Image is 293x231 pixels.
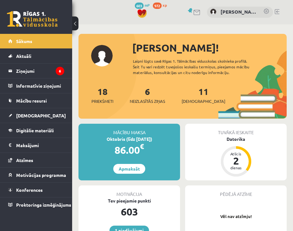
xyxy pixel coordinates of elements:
div: 86.00 [78,142,180,158]
a: Motivācijas programma [8,168,64,182]
a: Digitālie materiāli [8,123,64,138]
span: [DEMOGRAPHIC_DATA] [16,113,66,118]
div: [PERSON_NAME]! [132,40,287,55]
a: Apmaksāt [113,164,145,174]
span: € [140,142,144,151]
a: 11[DEMOGRAPHIC_DATA] [182,86,225,104]
legend: Ziņojumi [16,64,64,78]
a: Atzīmes [8,153,64,167]
div: Laipni lūgts savā Rīgas 1. Tālmācības vidusskolas skolnieka profilā. Šeit Tu vari redzēt tuvojošo... [133,58,258,75]
a: 18Priekšmeti [91,86,113,104]
a: Ziņojumi6 [8,64,64,78]
span: Proktoringa izmēģinājums [16,202,71,208]
div: 2 [227,156,246,166]
span: Digitālie materiāli [16,128,54,133]
span: 603 [135,3,144,9]
a: Mācību resursi [8,93,64,108]
a: Rīgas 1. Tālmācības vidusskola [7,11,58,27]
a: 972 xp [153,3,170,8]
span: 972 [153,3,162,9]
a: Proktoringa izmēģinājums [8,197,64,212]
span: Sākums [16,38,32,44]
span: Motivācijas programma [16,172,66,178]
span: Aktuāli [16,53,31,59]
p: Vēl nav atzīmju! [188,213,284,220]
a: Konferences [8,183,64,197]
a: Maksājumi [8,138,64,153]
a: Sākums [8,34,64,48]
div: Tuvākā ieskaite [185,124,287,136]
span: Konferences [16,187,43,193]
span: xp [163,3,167,8]
div: Datorika [185,136,287,142]
a: Datorika Atlicis 2 dienas [185,136,287,178]
legend: Maksājumi [16,138,64,153]
div: Pēdējā atzīme [185,185,287,197]
img: Adriana Bukovska [210,9,216,15]
span: [DEMOGRAPHIC_DATA] [182,98,225,104]
a: Aktuāli [8,49,64,63]
span: mP [145,3,150,8]
a: Informatīvie ziņojumi [8,78,64,93]
div: Atlicis [227,152,246,156]
div: dienas [227,166,246,170]
span: Priekšmeti [91,98,113,104]
a: 6Neizlasītās ziņas [130,86,165,104]
a: 603 mP [135,3,150,8]
span: Atzīmes [16,157,33,163]
a: [PERSON_NAME] [221,8,257,16]
span: Neizlasītās ziņas [130,98,165,104]
legend: Informatīvie ziņojumi [16,78,64,93]
div: Mācību maksa [78,124,180,136]
div: Oktobris (līdz [DATE]) [78,136,180,142]
span: Mācību resursi [16,98,47,103]
a: [DEMOGRAPHIC_DATA] [8,108,64,123]
i: 6 [56,67,64,75]
div: Tev pieejamie punkti [78,197,180,204]
div: Motivācija [78,185,180,197]
div: 603 [78,204,180,219]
